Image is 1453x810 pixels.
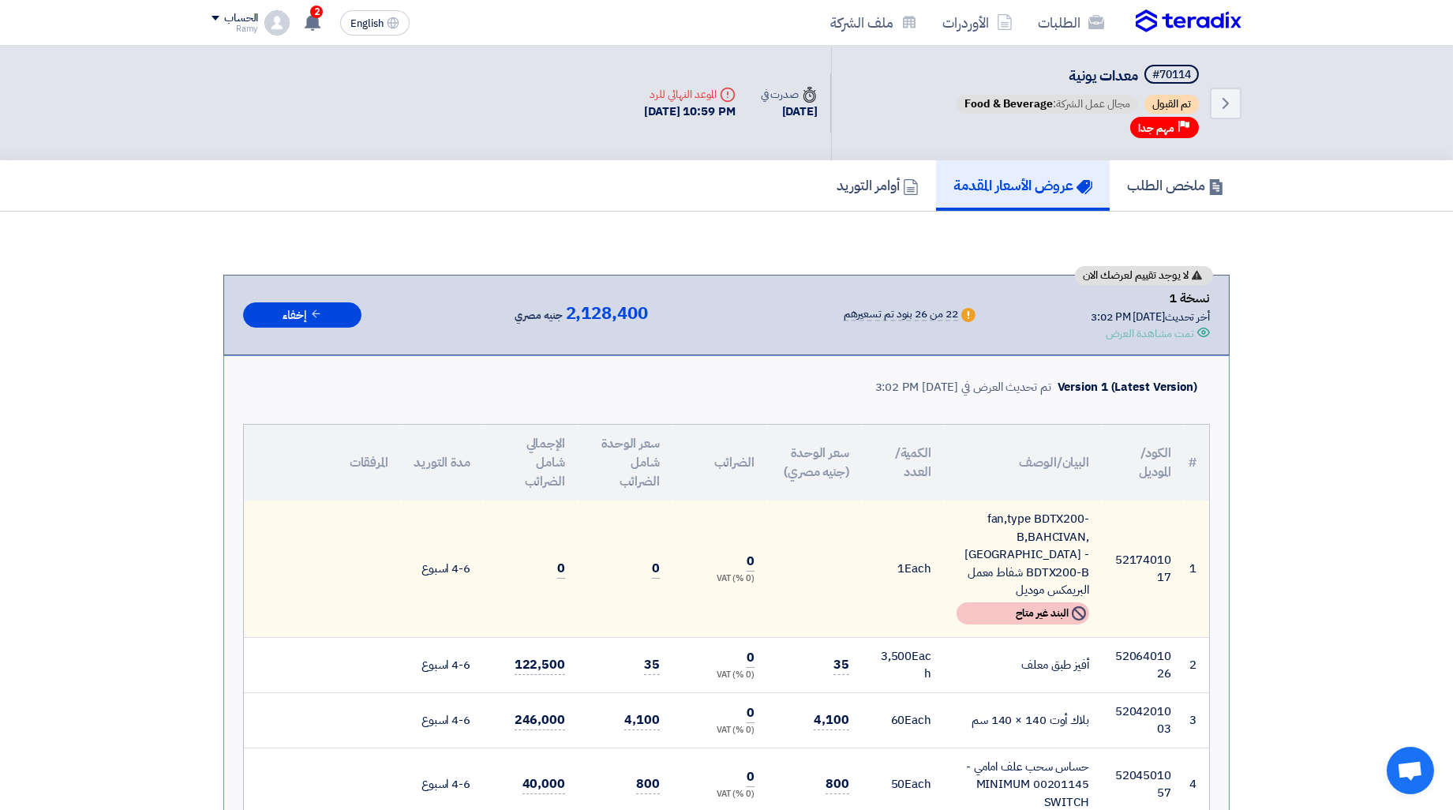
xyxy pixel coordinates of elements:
[401,425,483,501] th: مدة التوريد
[1106,325,1194,342] div: تمت مشاهدة العرض
[1083,270,1189,281] span: لا يوجد تقييم لعرضك الان
[957,95,1138,114] span: مجال عمل الشركة:
[891,775,905,793] span: 50
[1058,378,1197,396] div: Version 1 (Latest Version)
[1025,4,1117,41] a: الطلبات
[953,176,1092,194] h5: عروض الأسعار المقدمة
[833,655,849,675] span: 35
[243,302,361,328] button: إخفاء
[401,692,483,748] td: 4-6 اسبوع
[515,306,562,325] span: جنيه مصري
[644,86,736,103] div: الموعد النهائي للرد
[767,425,862,501] th: سعر الوحدة (جنيه مصري)
[1102,692,1184,748] td: 5204201003
[818,4,930,41] a: ملف الشركة
[401,501,483,637] td: 4-6 اسبوع
[761,103,818,121] div: [DATE]
[522,774,565,794] span: 40,000
[515,711,565,730] span: 246,000
[636,774,660,794] span: 800
[1091,309,1210,325] div: أخر تحديث [DATE] 3:02 PM
[1127,176,1224,194] h5: ملخص الطلب
[624,711,660,730] span: 4,100
[837,176,919,194] h5: أوامر التوريد
[826,774,849,794] span: 800
[1102,501,1184,637] td: 5217401017
[862,692,944,748] td: Each
[483,425,578,501] th: الإجمالي شامل الضرائب
[685,669,755,682] div: (0 %) VAT
[957,711,1089,729] div: بلاك أوت 140 × 140 سم
[1184,501,1209,637] td: 1
[578,425,672,501] th: سعر الوحدة شامل الضرائب
[844,309,958,321] div: 22 من 26 بنود تم تسعيرهم
[1069,65,1138,86] span: معدات يونية
[957,656,1089,674] div: أفيز طبق معلف
[819,160,936,211] a: أوامر التوريد
[1091,288,1210,309] div: نسخة 1
[881,647,912,665] span: 3,500
[1102,637,1184,692] td: 5206401026
[862,425,944,501] th: الكمية/العدد
[891,711,905,729] span: 60
[264,10,290,36] img: profile_test.png
[672,425,767,501] th: الضرائب
[747,767,755,787] span: 0
[747,648,755,668] span: 0
[224,12,258,25] div: الحساب
[944,425,1102,501] th: البيان/الوصف
[644,103,736,121] div: [DATE] 10:59 PM
[685,724,755,737] div: (0 %) VAT
[875,378,1051,396] div: تم تحديث العرض في [DATE] 3:02 PM
[350,18,384,29] span: English
[515,655,565,675] span: 122,500
[1184,692,1209,748] td: 3
[1136,9,1241,33] img: Teradix logo
[747,552,755,572] span: 0
[957,510,1089,599] div: fan,type BDTX200-B,BAHCIVAN,[GEOGRAPHIC_DATA] - BDTX200-B شفاط معمل البريمكس موديل
[862,637,944,692] td: Each
[1184,637,1209,692] td: 2
[1138,121,1174,136] span: مهم جدا
[1152,69,1191,81] div: #70114
[1184,425,1209,501] th: #
[862,501,944,637] td: Each
[310,6,323,18] span: 2
[930,4,1025,41] a: الأوردرات
[1144,95,1199,114] span: تم القبول
[1110,160,1241,211] a: ملخص الطلب
[685,572,755,586] div: (0 %) VAT
[644,655,660,675] span: 35
[652,559,660,579] span: 0
[957,602,1089,624] div: البند غير متاح
[340,10,410,36] button: English
[953,65,1202,87] h5: معدات يونية
[212,24,258,33] div: Ramy
[1102,425,1184,501] th: الكود/الموديل
[936,160,1110,211] a: عروض الأسعار المقدمة
[897,560,904,577] span: 1
[814,711,849,730] span: 4,100
[401,637,483,692] td: 4-6 اسبوع
[1387,747,1434,794] div: Open chat
[761,86,818,103] div: صدرت في
[964,96,1053,112] span: Food & Beverage
[685,788,755,801] div: (0 %) VAT
[557,559,565,579] span: 0
[566,304,648,323] span: 2,128,400
[244,425,401,501] th: المرفقات
[747,703,755,723] span: 0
